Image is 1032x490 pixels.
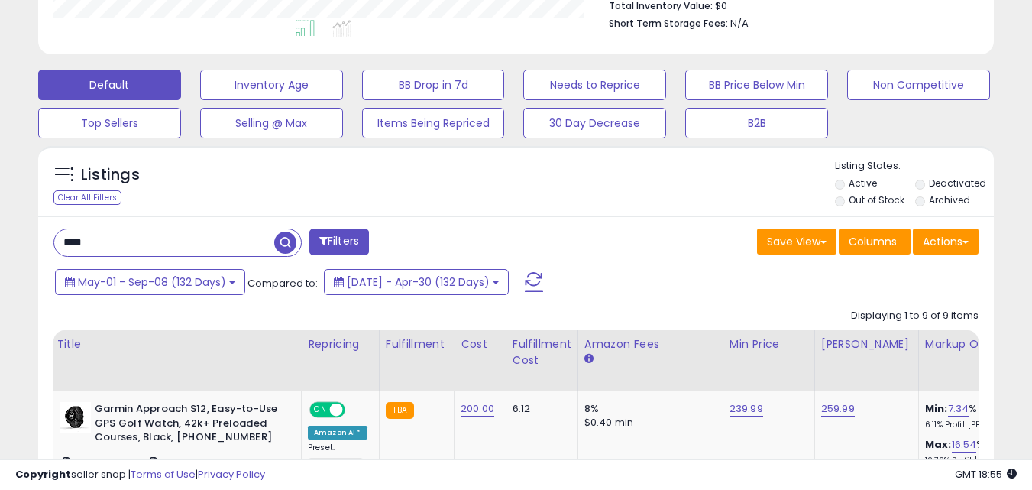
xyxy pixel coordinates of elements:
[15,467,71,482] strong: Copyright
[925,437,952,452] b: Max:
[247,276,318,290] span: Compared to:
[913,229,979,255] button: Actions
[38,108,181,138] button: Top Sellers
[308,426,367,440] div: Amazon AI *
[38,70,181,100] button: Default
[952,437,977,453] a: 16.54
[849,234,897,249] span: Columns
[53,190,121,205] div: Clear All Filters
[362,108,505,138] button: Items Being Repriced
[847,70,990,100] button: Non Competitive
[461,401,494,417] a: 200.00
[929,193,970,206] label: Archived
[948,401,969,417] a: 7.34
[513,402,566,416] div: 6.12
[308,443,367,477] div: Preset:
[198,467,265,482] a: Privacy Policy
[95,402,280,449] b: Garmin Approach S12, Easy-to-Use GPS Golf Watch, 42k+ Preloaded Courses, Black, [PHONE_NUMBER]
[730,16,749,31] span: N/A
[386,402,414,419] small: FBA
[343,404,367,417] span: OFF
[849,177,877,190] label: Active
[584,352,594,366] small: Amazon Fees.
[925,401,948,416] b: Min:
[730,336,808,352] div: Min Price
[584,402,711,416] div: 8%
[929,177,986,190] label: Deactivated
[200,108,343,138] button: Selling @ Max
[609,17,728,30] b: Short Term Storage Fees:
[362,70,505,100] button: BB Drop in 7d
[523,70,666,100] button: Needs to Reprice
[309,229,369,255] button: Filters
[839,229,911,255] button: Columns
[685,70,828,100] button: BB Price Below Min
[513,336,571,368] div: Fulfillment Cost
[55,269,245,295] button: May-01 - Sep-08 (132 Days)
[955,467,1017,482] span: 2025-09-9 18:55 GMT
[81,164,140,186] h5: Listings
[849,193,904,206] label: Out of Stock
[757,229,836,255] button: Save View
[308,336,373,352] div: Repricing
[324,269,509,295] button: [DATE] - Apr-30 (132 Days)
[523,108,666,138] button: 30 Day Decrease
[347,274,490,290] span: [DATE] - Apr-30 (132 Days)
[60,402,91,433] img: 412Ai11yTwL._SL40_.jpg
[835,159,994,174] p: Listing States:
[131,467,196,482] a: Terms of Use
[821,336,912,352] div: [PERSON_NAME]
[200,70,343,100] button: Inventory Age
[685,108,828,138] button: B2B
[386,336,448,352] div: Fulfillment
[461,336,500,352] div: Cost
[78,274,226,290] span: May-01 - Sep-08 (132 Days)
[584,336,717,352] div: Amazon Fees
[821,401,855,417] a: 259.99
[15,468,265,482] div: seller snap | |
[730,401,763,417] a: 239.99
[584,416,711,430] div: $0.40 min
[851,309,979,323] div: Displaying 1 to 9 of 9 items
[311,404,330,417] span: ON
[57,336,295,352] div: Title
